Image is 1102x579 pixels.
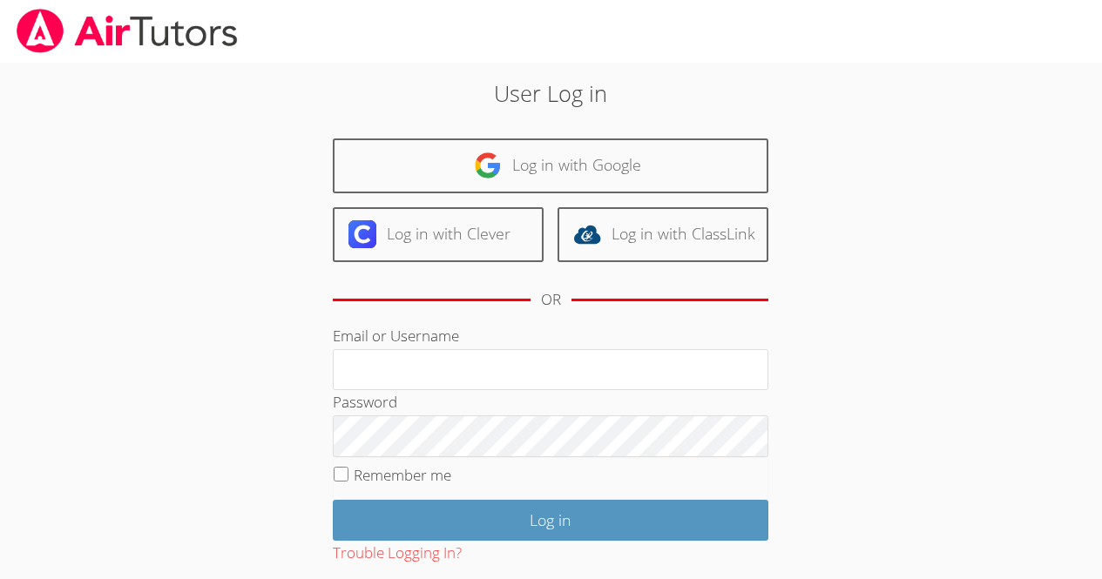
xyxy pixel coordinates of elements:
div: OR [541,287,561,313]
img: airtutors_banner-c4298cdbf04f3fff15de1276eac7730deb9818008684d7c2e4769d2f7ddbe033.png [15,9,240,53]
img: google-logo-50288ca7cdecda66e5e0955fdab243c47b7ad437acaf1139b6f446037453330a.svg [474,151,502,179]
img: classlink-logo-d6bb404cc1216ec64c9a2012d9dc4662098be43eaf13dc465df04b49fa7ab582.svg [573,220,601,248]
a: Log in with Google [333,138,768,193]
img: clever-logo-6eab21bc6e7a338710f1a6ff85c0baf02591cd810cc4098c63d3a4b26e2feb20.svg [348,220,376,248]
h2: User Log in [254,77,848,110]
a: Log in with ClassLink [558,207,768,262]
label: Remember me [354,465,451,485]
input: Log in [333,500,768,541]
label: Password [333,392,397,412]
label: Email or Username [333,326,459,346]
button: Trouble Logging In? [333,541,462,566]
a: Log in with Clever [333,207,544,262]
